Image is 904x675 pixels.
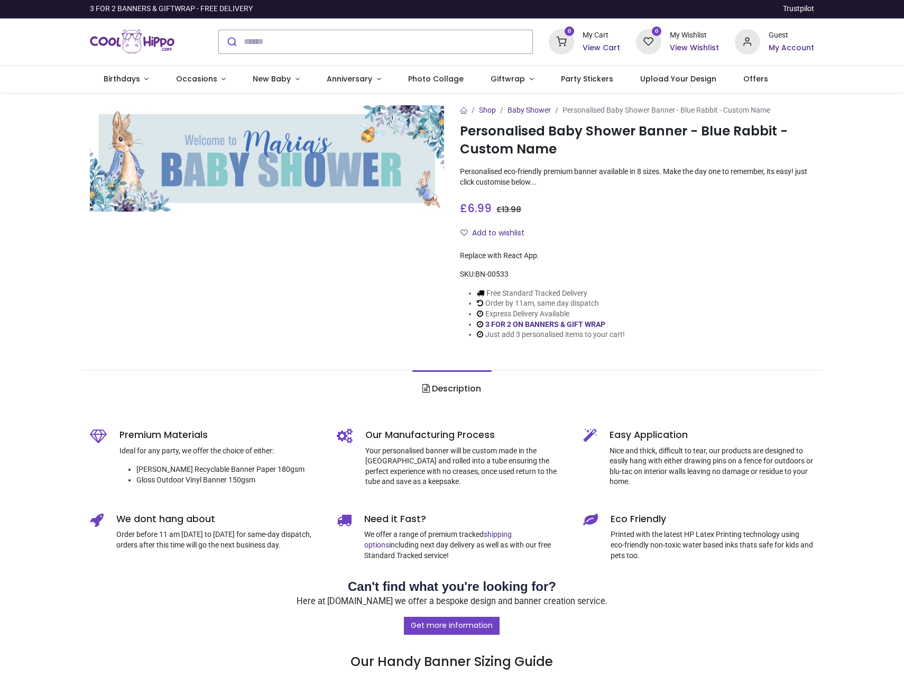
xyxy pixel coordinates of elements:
[460,122,814,159] h1: Personalised Baby Shower Banner - Blue Rabbit - Custom Name
[769,30,814,41] div: Guest
[477,298,625,309] li: Order by 11am, same day dispatch
[636,37,661,45] a: 0
[477,330,625,340] li: Just add 3 personalised items to your cart!
[477,66,547,93] a: Giftwrap
[136,475,321,486] li: Gloss Outdoor Vinyl Banner 150gsm
[485,320,605,329] a: 3 FOR 2 ON BANNERS & GIFT WRAP
[611,513,814,526] h5: Eco Friendly
[508,106,551,114] a: Baby Shower
[475,270,509,278] span: BN-00533
[176,74,217,84] span: Occasions
[327,74,372,84] span: Anniversary
[90,578,814,596] h2: Can't find what you're looking for?
[90,616,814,671] h3: Our Handy Banner Sizing Guide
[460,229,468,236] i: Add to wishlist
[116,513,321,526] h5: We dont hang about
[365,428,568,442] h5: Our Manufacturing Process
[460,167,814,187] p: Personalised eco-friendly premium banner available in 8 sizes. Make the day one to remember, its ...
[610,446,814,487] p: Nice and thick, difficult to tear, our products are designed to easily hang with either drawing p...
[565,26,575,37] sup: 0
[404,617,500,635] a: Get more information
[652,26,662,37] sup: 0
[460,269,814,280] div: SKU:
[670,43,719,53] a: View Wishlist
[90,596,814,608] p: Here at [DOMAIN_NAME] we offer a bespoke design and banner creation service.
[549,37,574,45] a: 0
[610,428,814,442] h5: Easy Application
[743,74,768,84] span: Offers
[90,66,162,93] a: Birthdays
[90,105,444,212] img: Personalised Baby Shower Banner - Blue Rabbit - Custom Name
[313,66,394,93] a: Anniversary
[783,4,814,14] a: Trustpilot
[364,530,568,561] p: We offer a range of premium tracked including next day delivery as well as with our free Standard...
[583,30,620,41] div: My Cart
[116,530,321,550] p: Order before 11 am [DATE] to [DATE] for same-day dispatch, orders after this time will go the nex...
[90,27,174,57] a: Logo of Cool Hippo
[364,513,568,526] h5: Need it Fast?
[479,106,496,114] a: Shop
[477,309,625,320] li: Express Delivery Available
[460,224,533,242] button: Add to wishlistAdd to wishlist
[136,464,321,475] li: [PERSON_NAME] Recyclable Banner Paper 180gsm
[460,200,492,216] span: £
[119,428,321,442] h5: Premium Materials
[583,43,620,53] a: View Cart
[670,30,719,41] div: My Wishlist
[496,204,521,215] span: £
[90,4,253,14] div: 3 FOR 2 BANNERS & GIFTWRAP - FREE DELIVERY
[412,370,491,407] a: Description
[611,530,814,561] p: Printed with the latest HP Latex Printing technology using eco-friendly non-toxic water based ink...
[408,74,464,84] span: Photo Collage
[502,204,521,215] span: 13.98
[640,74,716,84] span: Upload Your Design
[104,74,140,84] span: Birthdays
[239,66,313,93] a: New Baby
[365,446,568,487] p: Your personalised banner will be custom made in the [GEOGRAPHIC_DATA] and rolled into a tube ensu...
[562,106,770,114] span: Personalised Baby Shower Banner - Blue Rabbit - Custom Name
[491,74,525,84] span: Giftwrap
[561,74,613,84] span: Party Stickers
[477,288,625,299] li: Free Standard Tracked Delivery
[119,446,321,457] p: Ideal for any party, we offer the choice of either:
[219,30,244,53] button: Submit
[769,43,814,53] a: My Account
[162,66,239,93] a: Occasions
[90,27,174,57] img: Cool Hippo
[460,251,814,261] div: Replace with React App.
[253,74,291,84] span: New Baby
[467,200,492,216] span: 6.99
